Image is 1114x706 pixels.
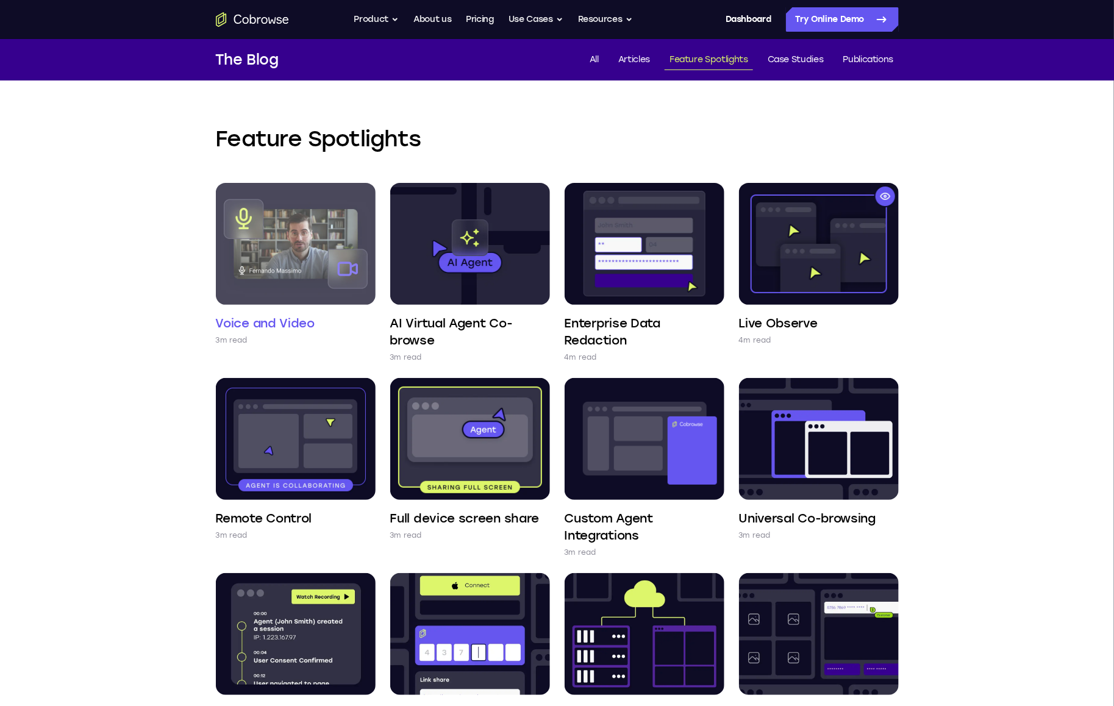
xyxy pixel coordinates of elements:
h4: Voice and Video [216,315,315,332]
a: Publications [838,50,899,70]
p: 4m read [739,334,771,346]
img: Private by Default [739,573,899,695]
h1: The Blog [216,49,279,71]
img: AI Virtual Agent Co-browse [390,183,550,305]
p: 4m read [565,351,597,363]
p: 3m read [390,529,422,541]
a: Remote Control 3m read [216,378,376,541]
a: Go to the home page [216,12,289,27]
a: Live Observe 4m read [739,183,899,346]
a: Enterprise Data Redaction 4m read [565,183,724,363]
a: Voice and Video 3m read [216,183,376,346]
a: AI Virtual Agent Co-browse 3m read [390,183,550,363]
img: Session Replay [216,573,376,695]
p: 3m read [390,351,422,363]
img: Live Observe [739,183,899,305]
h4: Remote Control [216,510,312,527]
img: Custom Agent Integrations [565,378,724,500]
p: 3m read [216,334,248,346]
h4: Custom Agent Integrations [565,510,724,544]
img: Full device screen share [390,378,550,500]
h4: Live Observe [739,315,818,332]
a: Custom Agent Integrations 3m read [565,378,724,558]
img: Remote Control [216,378,376,500]
img: Voice and Video [216,183,376,305]
p: 3m read [216,529,248,541]
button: Use Cases [509,7,563,32]
a: Try Online Demo [786,7,899,32]
img: Universal Co-browsing [739,378,899,500]
a: Case Studies [763,50,829,70]
h4: Universal Co-browsing [739,510,876,527]
a: Full device screen share 3m read [390,378,550,541]
a: Dashboard [726,7,771,32]
a: Articles [613,50,655,70]
a: Feature Spotlights [665,50,753,70]
p: 3m read [565,546,596,558]
a: All [585,50,604,70]
a: Pricing [466,7,494,32]
h4: AI Virtual Agent Co-browse [390,315,550,349]
h4: Enterprise Data Redaction [565,315,724,349]
img: Self-Hosted Deployments [565,573,724,695]
a: Universal Co-browsing 3m read [739,378,899,541]
img: Enterprise Data Redaction [565,183,724,305]
button: Resources [578,7,633,32]
a: About us [413,7,451,32]
p: 3m read [739,529,771,541]
button: Product [354,7,399,32]
h4: Full device screen share [390,510,540,527]
h2: Feature Spotlights [216,124,899,154]
img: Session Initiation [390,573,550,695]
